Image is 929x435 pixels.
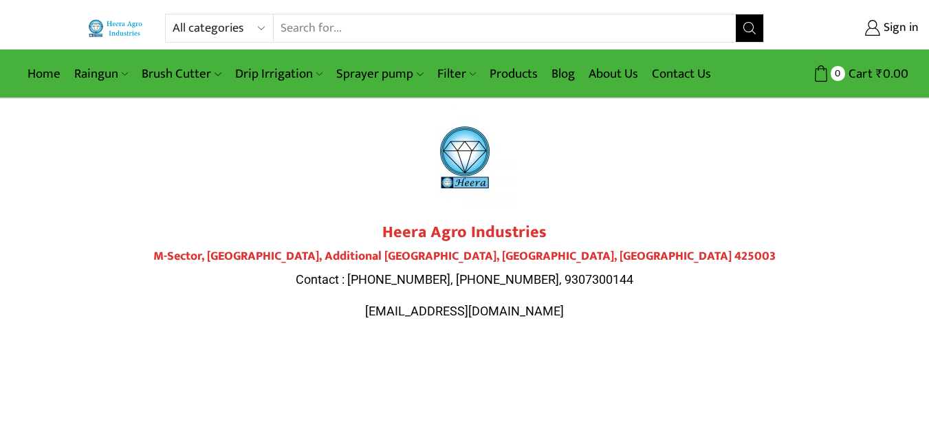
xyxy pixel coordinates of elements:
span: Contact : [PHONE_NUMBER], [PHONE_NUMBER], 9307300144 [296,272,633,287]
span: Sign in [880,19,919,37]
span: 0 [831,66,845,80]
a: Products [483,58,545,90]
span: ₹ [876,63,883,85]
a: Blog [545,58,582,90]
h4: M-Sector, [GEOGRAPHIC_DATA], Additional [GEOGRAPHIC_DATA], [GEOGRAPHIC_DATA], [GEOGRAPHIC_DATA] 4... [80,249,850,265]
a: Drip Irrigation [228,58,329,90]
a: 0 Cart ₹0.00 [778,61,908,87]
input: Search for... [274,14,735,42]
button: Search button [736,14,763,42]
a: Contact Us [645,58,718,90]
a: Sign in [785,16,919,41]
bdi: 0.00 [876,63,908,85]
strong: Heera Agro Industries [382,219,547,246]
a: Sprayer pump [329,58,430,90]
a: Filter [430,58,483,90]
img: heera-logo-1000 [413,106,516,209]
a: Raingun [67,58,135,90]
span: [EMAIL_ADDRESS][DOMAIN_NAME] [365,304,564,318]
span: Cart [845,65,873,83]
a: About Us [582,58,645,90]
a: Brush Cutter [135,58,228,90]
a: Home [21,58,67,90]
